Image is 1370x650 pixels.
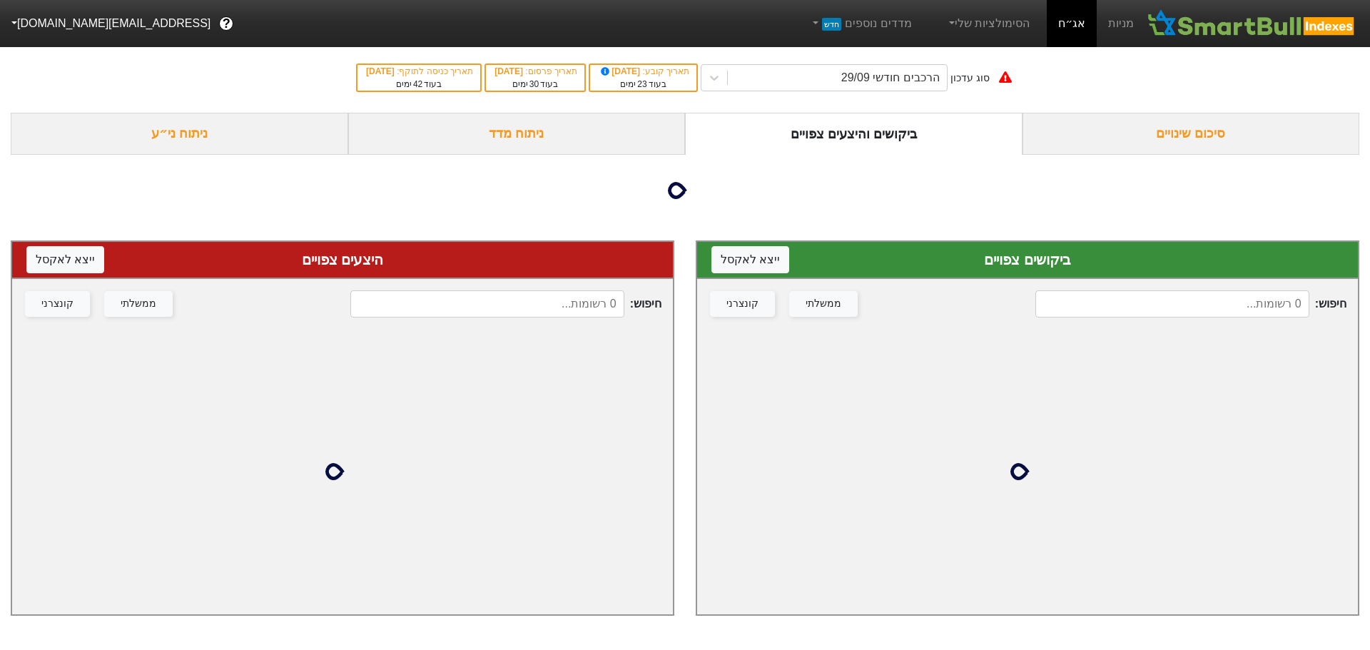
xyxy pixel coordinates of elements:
[1035,290,1309,318] input: 0 רשומות...
[599,66,643,76] span: [DATE]
[41,296,73,312] div: קונצרני
[668,173,702,208] img: loading...
[597,78,689,91] div: בעוד ימים
[223,14,230,34] span: ?
[493,78,577,91] div: בעוד ימים
[1010,455,1045,489] img: loading...
[711,246,789,273] button: ייצא לאקסל
[789,291,858,317] button: ממשלתי
[26,246,104,273] button: ייצא לאקסל
[1023,113,1360,155] div: סיכום שינויים
[940,9,1036,38] a: הסימולציות שלי
[710,291,775,317] button: קונצרני
[597,65,689,78] div: תאריך קובע :
[1035,290,1346,318] span: חיפוש :
[121,296,156,312] div: ממשלתי
[365,78,473,91] div: בעוד ימים
[711,249,1344,270] div: ביקושים צפויים
[325,455,360,489] img: loading...
[494,66,525,76] span: [DATE]
[366,66,397,76] span: [DATE]
[26,249,659,270] div: היצעים צפויים
[350,290,624,318] input: 0 רשומות...
[25,291,90,317] button: קונצרני
[104,291,173,317] button: ממשלתי
[726,296,758,312] div: קונצרני
[11,113,348,155] div: ניתוח ני״ע
[822,18,841,31] span: חדש
[350,290,661,318] span: חיפוש :
[365,65,473,78] div: תאריך כניסה לתוקף :
[637,79,646,89] span: 23
[529,79,539,89] span: 30
[841,69,940,86] div: הרכבים חודשי 29/09
[804,9,918,38] a: מדדים נוספיםחדש
[348,113,686,155] div: ניתוח מדד
[493,65,577,78] div: תאריך פרסום :
[1145,9,1359,38] img: SmartBull
[806,296,841,312] div: ממשלתי
[413,79,422,89] span: 42
[950,71,990,86] div: סוג עדכון
[685,113,1023,155] div: ביקושים והיצעים צפויים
